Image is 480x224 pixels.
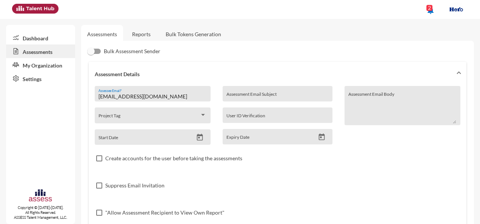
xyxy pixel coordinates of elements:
mat-panel-title: Assessment Details [95,71,451,77]
a: My Organization [6,58,75,72]
button: Open calendar [315,133,328,141]
a: Reports [126,25,157,43]
span: Create accounts for the user before taking the assessments [105,154,242,163]
mat-expansion-panel-header: Assessment Details [89,62,466,86]
a: Dashboard [6,31,75,44]
span: Suppress Email Invitation [105,181,165,190]
a: Assessments [6,44,75,58]
a: Bulk Tokens Generation [160,25,227,43]
img: assesscompany-logo.png [28,189,52,204]
a: Settings [6,72,75,85]
p: Copyright © [DATE]-[DATE]. All Rights Reserved. ASSESS Talent Management, LLC. [6,205,75,220]
span: Bulk Assessment Sender [104,47,160,56]
span: "Allow Assessment Recipient to View Own Report" [105,208,225,217]
input: Assessee Email [98,94,206,100]
mat-icon: notifications [426,6,435,15]
button: Open calendar [193,133,206,141]
div: 2 [426,5,432,11]
a: Assessments [87,31,117,37]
